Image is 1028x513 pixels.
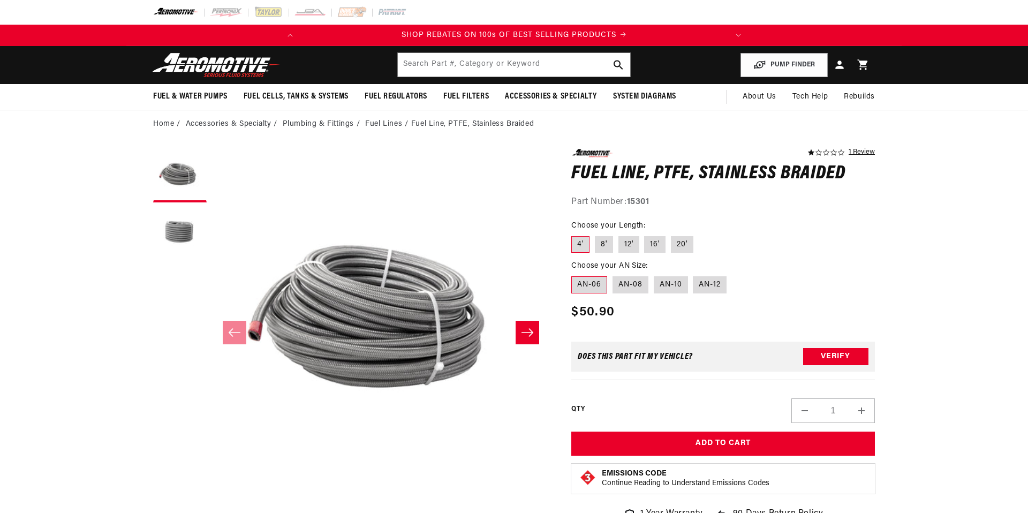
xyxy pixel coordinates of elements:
[571,405,585,414] label: QTY
[223,321,246,344] button: Slide left
[283,118,354,130] a: Plumbing & Fittings
[516,321,539,344] button: Slide right
[301,29,728,41] div: 1 of 2
[411,118,534,130] li: Fuel Line, PTFE, Stainless Braided
[743,93,776,101] span: About Us
[849,149,875,156] a: 1 reviews
[571,220,646,231] legend: Choose your Length:
[836,84,883,110] summary: Rebuilds
[435,84,497,109] summary: Fuel Filters
[571,303,615,322] span: $50.90
[740,53,828,77] button: PUMP FINDER
[153,208,207,261] button: Load image 2 in gallery view
[497,84,605,109] summary: Accessories & Specialty
[735,84,784,110] a: About Us
[402,31,616,39] span: SHOP REBATES ON 100s OF BEST SELLING PRODUCTS
[571,195,875,209] div: Part Number:
[301,29,728,41] div: Announcement
[145,84,236,109] summary: Fuel & Water Pumps
[613,91,676,102] span: System Diagrams
[605,84,684,109] summary: System Diagrams
[236,84,357,109] summary: Fuel Cells, Tanks & Systems
[186,118,280,130] li: Accessories & Specialty
[728,25,749,46] button: Translation missing: en.sections.announcements.next_announcement
[784,84,836,110] summary: Tech Help
[618,236,639,253] label: 12'
[365,118,402,130] a: Fuel Lines
[644,236,666,253] label: 16'
[571,260,648,271] legend: Choose your AN Size:
[153,149,207,202] button: Load image 1 in gallery view
[153,91,228,102] span: Fuel & Water Pumps
[627,198,649,206] strong: 15301
[602,479,769,488] p: Continue Reading to Understand Emissions Codes
[844,91,875,103] span: Rebuilds
[153,118,875,130] nav: breadcrumbs
[301,29,728,41] a: SHOP REBATES ON 100s OF BEST SELLING PRODUCTS
[602,469,769,488] button: Emissions CodeContinue Reading to Understand Emissions Codes
[443,91,489,102] span: Fuel Filters
[607,53,630,77] button: search button
[153,118,174,130] a: Home
[654,276,688,293] label: AN-10
[126,25,902,46] slideshow-component: Translation missing: en.sections.announcements.announcement_bar
[571,165,875,183] h1: Fuel Line, PTFE, Stainless Braided
[693,276,727,293] label: AN-12
[571,236,589,253] label: 4'
[578,352,693,361] div: Does This part fit My vehicle?
[602,470,667,478] strong: Emissions Code
[671,236,693,253] label: 20'
[398,53,630,77] input: Search by Part Number, Category or Keyword
[613,276,648,293] label: AN-08
[792,91,828,103] span: Tech Help
[244,91,349,102] span: Fuel Cells, Tanks & Systems
[579,469,596,486] img: Emissions code
[571,432,875,456] button: Add to Cart
[279,25,301,46] button: Translation missing: en.sections.announcements.previous_announcement
[571,276,607,293] label: AN-06
[505,91,597,102] span: Accessories & Specialty
[149,52,283,78] img: Aeromotive
[595,236,613,253] label: 8'
[365,91,427,102] span: Fuel Regulators
[357,84,435,109] summary: Fuel Regulators
[803,348,868,365] button: Verify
